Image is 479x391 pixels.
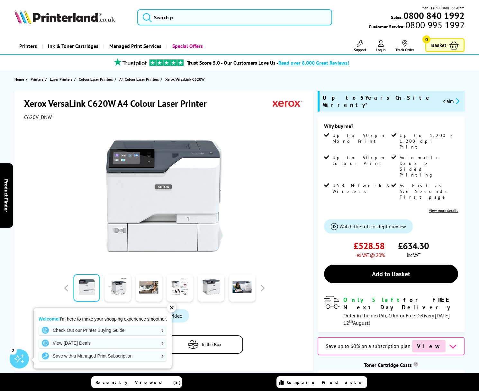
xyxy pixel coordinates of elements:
a: Ink & Toner Cartridges [42,38,103,54]
span: Read over 8,000 Great Reviews! [278,59,349,66]
p: I'm here to make your shopping experience smoother. [39,316,167,322]
a: Special Offers [166,38,208,54]
a: 0800 840 1992 [402,13,465,19]
sup: th [349,318,353,324]
span: Recently Viewed (5) [95,379,181,385]
span: Up to 5 Years On-Site Warranty* [323,94,438,108]
span: Basket [431,41,446,50]
span: ex VAT @ 20% [357,252,384,258]
span: Support [354,47,366,52]
a: Track Order [395,40,414,52]
img: Printerland Logo [14,10,115,24]
span: Up to 50ppm Mono Print [332,132,390,144]
span: 6h, 10m [380,312,398,319]
a: Add to Basket [324,265,458,283]
img: Xerox [273,97,302,109]
b: 0800 840 1992 [403,10,465,22]
a: Laser Printers [50,76,74,83]
img: trustpilot rating [111,58,149,66]
a: Printers [14,38,42,54]
span: inc VAT [407,252,420,258]
span: £528.58 [354,240,384,252]
a: Managed Print Services [103,38,166,54]
a: Home [14,76,26,83]
span: Up to 50ppm Colour Print [332,155,390,166]
a: Support [354,40,366,52]
span: Save up to 60% on a subscription plan [326,343,411,349]
span: Customer Service: [369,22,465,30]
span: Laser Printers [50,76,72,83]
span: Ink & Toner Cartridges [48,38,98,54]
span: Sales: [391,14,402,20]
span: View [412,340,446,352]
span: As Fast as 5.6 Seconds First page [400,183,457,200]
span: £634.30 [398,240,429,252]
img: trustpilot rating [149,59,184,66]
span: Mon - Fri 9:00am - 5:30pm [421,5,465,11]
a: Printers [31,76,45,83]
a: Colour Laser Printers [79,76,114,83]
div: Toner Cartridge Costs [318,362,465,368]
div: Why buy me? [324,123,458,132]
span: Log In [376,47,386,52]
a: Log In [376,40,386,52]
a: Check Out our Printer Buying Guide [39,325,167,335]
img: Xerox VersaLink C620W [101,133,227,259]
div: for FREE Next Day Delivery [343,296,458,311]
span: In the Box [202,342,221,347]
a: A4 Colour Laser Printers [119,76,160,83]
span: 0800 995 1992 [404,22,465,28]
button: In the Box [166,335,243,354]
span: USB, Network & Wireless [332,183,390,194]
sup: Cost per page [413,362,418,367]
a: Printerland Logo [14,10,129,25]
a: Basket 0 [425,38,465,52]
div: 2 [10,347,17,354]
span: 0 [422,35,430,43]
strong: Welcome! [39,316,60,322]
a: View more details [429,208,458,213]
span: Automatic Double Sided Printing [400,155,457,178]
span: Printers [31,76,43,83]
button: promo-description [441,97,462,105]
h1: Xerox VersaLink C620W A4 Colour Laser Printer [24,97,213,109]
span: Compare Products [287,379,365,385]
span: C620V_DNW [24,114,52,120]
span: Order in the next for Free Delivery [DATE] 12 August! [343,312,450,326]
input: Search p [137,9,332,25]
div: ✕ [167,303,176,312]
span: Up to 1,200 x 1,200 dpi Print [400,132,457,150]
a: Trust Score 5.0 - Our Customers Love Us -Read over 8,000 Great Reviews! [187,59,349,66]
div: modal_delivery [324,296,458,326]
span: Watch the full in-depth review [339,223,406,230]
span: A4 Colour Laser Printers [119,76,159,83]
span: Only 5 left [343,296,403,304]
a: Recently Viewed (5) [91,376,182,388]
a: View [DATE] Deals [39,338,167,348]
span: Xerox VersaLink C620W [165,77,204,82]
a: Save with a Managed Print Subscription [39,351,167,361]
a: Compare Products [276,376,367,388]
span: Home [14,76,24,83]
span: Colour Laser Printers [79,76,113,83]
span: Product Finder [3,179,10,212]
